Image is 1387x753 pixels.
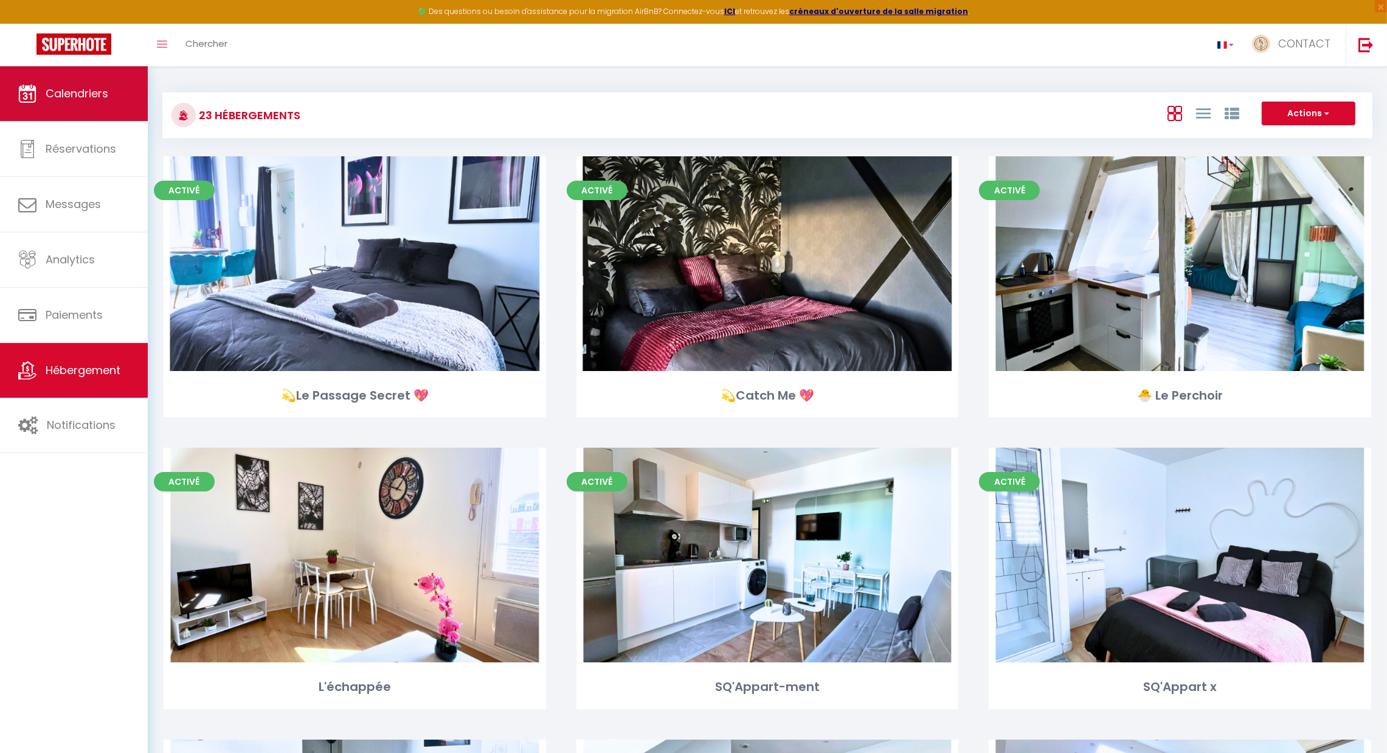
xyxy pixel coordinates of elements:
[724,6,735,16] a: ICI
[567,181,628,200] span: Activé
[1278,36,1330,51] span: CONTACT
[36,33,111,55] img: Super Booking
[989,386,1371,405] div: 🐣​ Le Perchoir
[1196,103,1211,123] a: Vue en Liste
[46,196,101,212] span: Messages
[46,86,108,101] span: Calendriers
[46,307,103,322] span: Paiements
[164,386,546,405] div: 💫Le Passage Secret 💖
[10,5,46,41] button: Ouvrir le widget de chat LiveChat
[164,678,546,696] div: L'échappée
[1243,24,1346,66] a: ... CONTACT
[1358,37,1374,52] img: logout
[989,678,1371,696] div: SQ'Appart x
[154,472,215,491] span: Activé
[567,472,628,491] span: Activé
[576,678,959,696] div: SQ'Appart-ment
[1225,103,1239,123] a: Vue par Groupe
[979,181,1040,200] span: Activé
[46,252,95,267] span: Analytics
[1262,102,1355,126] button: Actions
[46,141,116,156] span: Réservations
[47,417,116,432] span: Notifications
[789,6,968,16] a: créneaux d'ouverture de la salle migration
[979,472,1040,491] span: Activé
[176,24,237,66] a: Chercher
[1252,35,1270,53] img: ...
[196,102,300,129] h3: 23 Hébergements
[1167,103,1182,123] a: Vue en Box
[185,37,227,50] span: Chercher
[46,363,120,378] span: Hébergement
[154,181,215,200] span: Activé
[576,386,959,405] div: 💫Catch Me 💖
